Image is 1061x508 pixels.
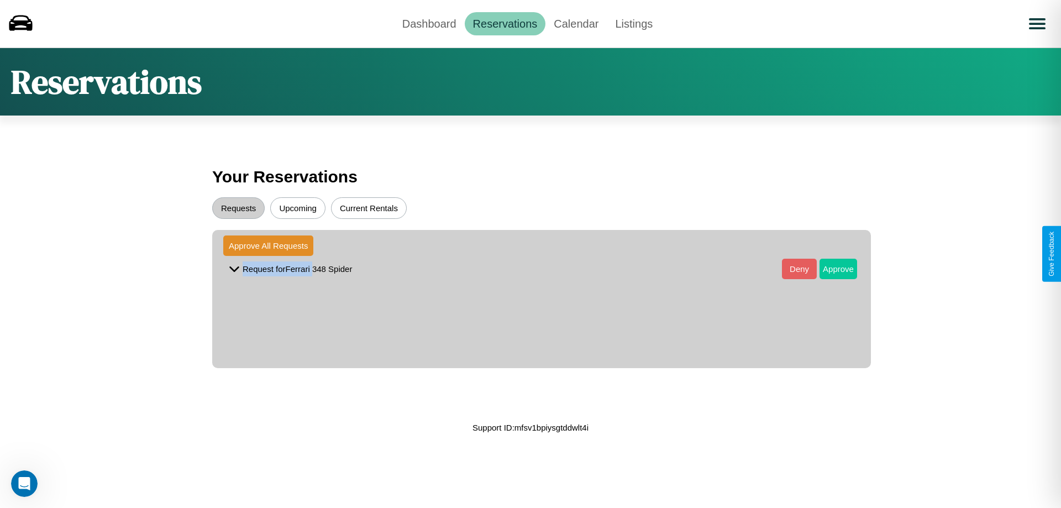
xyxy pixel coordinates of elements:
iframe: Intercom live chat [11,470,38,497]
button: Current Rentals [331,197,407,219]
button: Upcoming [270,197,325,219]
h1: Reservations [11,59,202,104]
a: Reservations [465,12,546,35]
button: Open menu [1022,8,1053,39]
button: Requests [212,197,265,219]
button: Deny [782,259,817,279]
div: Give Feedback [1048,232,1055,276]
a: Dashboard [394,12,465,35]
button: Approve All Requests [223,235,313,256]
p: Support ID: mfsv1bpiysgtddwlt4i [472,420,589,435]
a: Calendar [545,12,607,35]
p: Request for Ferrari 348 Spider [243,261,352,276]
a: Listings [607,12,661,35]
button: Approve [820,259,857,279]
h3: Your Reservations [212,162,849,192]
